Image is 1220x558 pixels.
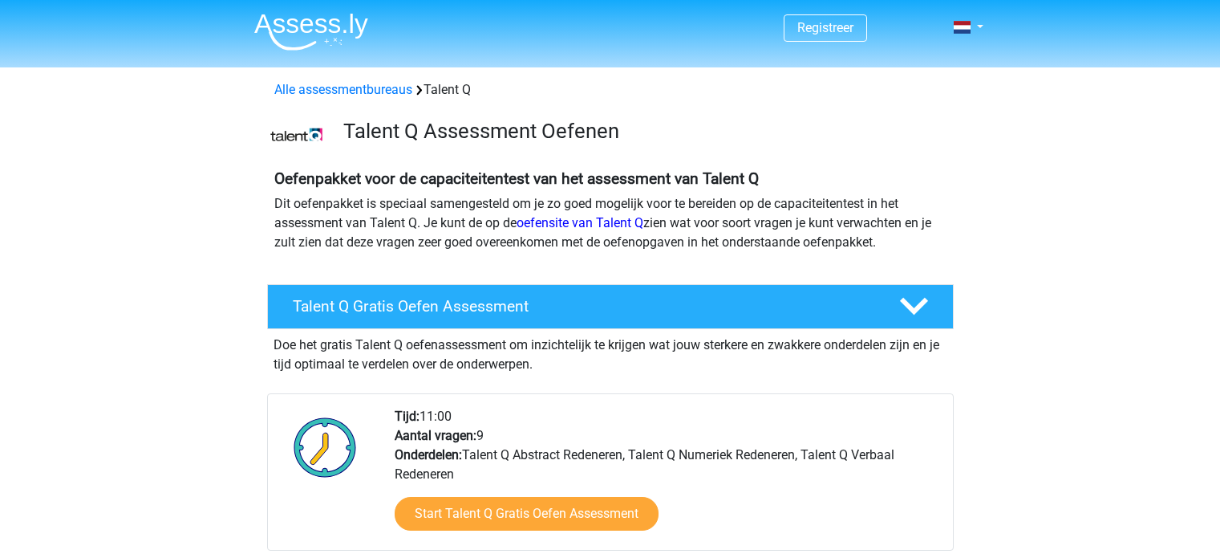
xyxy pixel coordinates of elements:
img: Assessly [254,13,368,51]
h3: Talent Q Assessment Oefenen [343,119,941,144]
a: Start Talent Q Gratis Oefen Assessment [395,497,659,531]
a: Talent Q Gratis Oefen Assessment [261,284,960,329]
a: Alle assessmentbureaus [274,82,412,97]
img: Klok [285,407,366,487]
b: Tijd: [395,409,420,424]
img: Talent Q [268,126,325,144]
a: Registreer [797,20,853,35]
div: Talent Q [268,80,953,100]
b: Aantal vragen: [395,428,476,443]
a: oefensite van Talent Q [517,215,643,230]
div: Doe het gratis Talent Q oefenassessment om inzichtelijk te krijgen wat jouw sterkere en zwakkere ... [267,329,954,374]
div: 11:00 9 Talent Q Abstract Redeneren, Talent Q Numeriek Redeneren, Talent Q Verbaal Redeneren [383,407,952,550]
b: Onderdelen: [395,447,462,462]
h4: Talent Q Gratis Oefen Assessment [293,297,873,316]
b: Oefenpakket voor de capaciteitentest van het assessment van Talent Q [274,169,759,188]
p: Dit oefenpakket is speciaal samengesteld om je zo goed mogelijk voor te bereiden op de capaciteit... [274,194,946,252]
